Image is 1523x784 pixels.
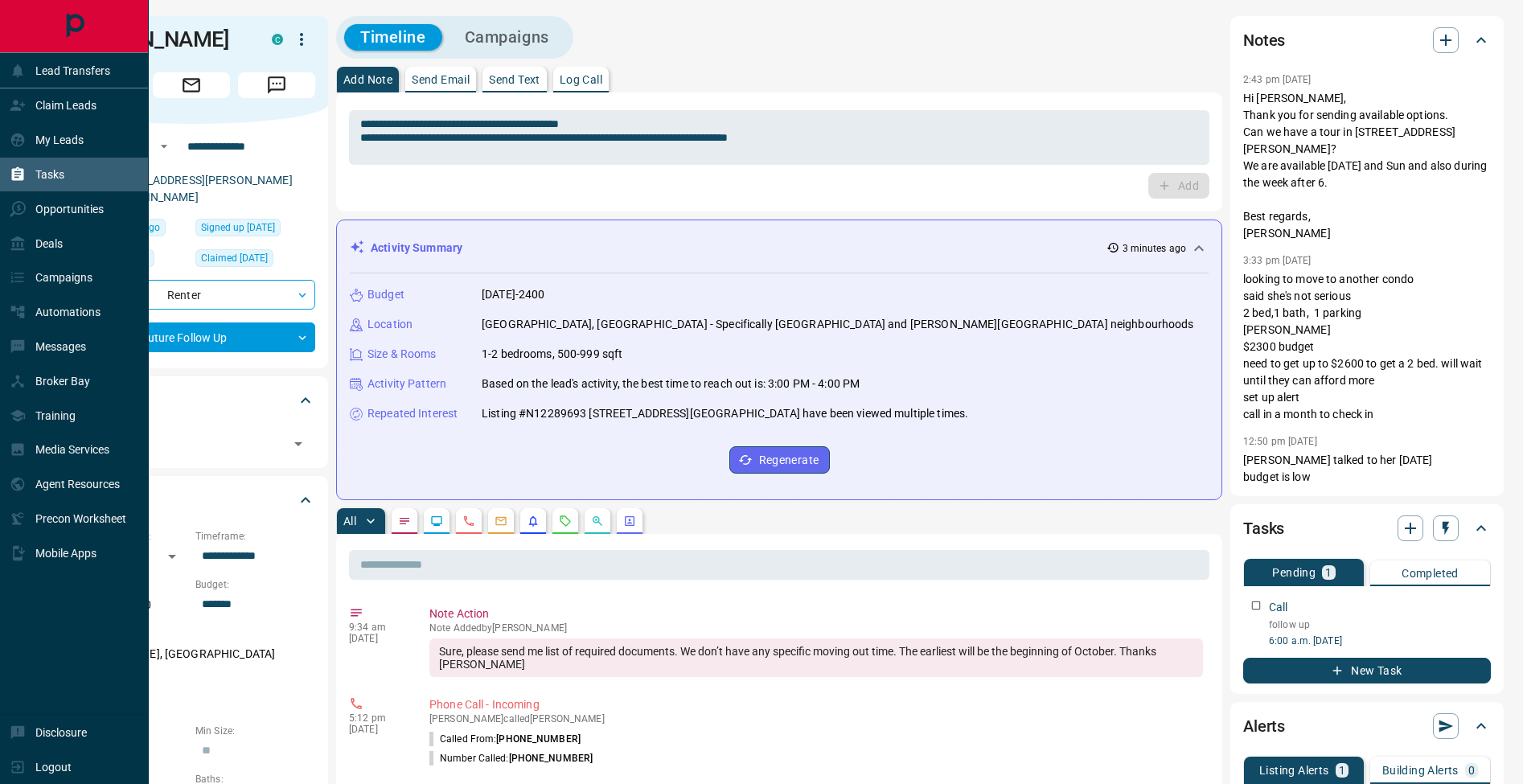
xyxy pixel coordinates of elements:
[429,622,1203,634] p: Note Added by [PERSON_NAME]
[367,376,446,392] p: Activity Pattern
[68,675,315,690] p: Motivation:
[349,724,405,735] p: [DATE]
[367,316,413,333] p: Location
[68,381,315,420] div: Tags
[272,34,283,45] div: condos.ca
[496,733,581,745] span: [PHONE_NUMBER]
[482,376,860,392] p: Based on the lead's activity, the best time to reach out is: 3:00 PM - 4:00 PM
[482,286,544,303] p: [DATE]-2400
[429,696,1203,713] p: Phone Call - Incoming
[68,280,315,310] div: Renter
[1243,74,1312,85] p: 2:43 pm [DATE]
[429,732,581,746] p: Called From:
[462,515,475,527] svg: Calls
[1325,567,1332,578] p: 1
[371,240,462,257] p: Activity Summary
[1259,765,1329,776] p: Listing Alerts
[729,446,830,474] button: Regenerate
[201,250,268,266] span: Claimed [DATE]
[195,219,315,241] div: Wed Aug 30 2023
[1243,21,1491,60] div: Notes
[195,529,315,544] p: Timeframe:
[430,515,443,527] svg: Lead Browsing Activity
[1243,27,1285,53] h2: Notes
[68,641,315,667] p: [PERSON_NAME], [GEOGRAPHIC_DATA]
[482,405,968,422] p: Listing #N12289693 [STREET_ADDRESS][GEOGRAPHIC_DATA] have been viewed multiple times.
[429,751,593,766] p: Number Called:
[1243,713,1285,739] h2: Alerts
[153,72,230,98] span: Email
[367,405,458,422] p: Repeated Interest
[68,322,315,352] div: Future Follow Up
[1243,707,1491,745] div: Alerts
[429,638,1203,677] div: Sure, please send me list of required documents. We don’t have any specific moving out time. The ...
[591,515,604,527] svg: Opportunities
[1468,765,1475,776] p: 0
[559,515,572,527] svg: Requests
[287,433,310,455] button: Open
[367,286,404,303] p: Budget
[68,27,248,52] h1: [PERSON_NAME]
[1402,568,1459,579] p: Completed
[349,712,405,724] p: 5:12 pm
[1243,90,1491,242] p: Hi [PERSON_NAME], Thank you for sending available options. Can we have a tour in [STREET_ADDRESS]...
[1382,765,1459,776] p: Building Alerts
[495,515,507,527] svg: Emails
[398,515,411,527] svg: Notes
[195,724,315,738] p: Min Size:
[449,24,565,51] button: Campaigns
[1269,618,1491,632] p: follow up
[154,137,174,156] button: Open
[195,577,315,592] p: Budget:
[1243,271,1491,423] p: looking to move to another condo said she's not serious 2 bed,1 bath, 1 parking [PERSON_NAME] $23...
[1123,241,1186,256] p: 3 minutes ago
[350,233,1209,263] div: Activity Summary3 minutes ago
[1243,658,1491,683] button: New Task
[1243,452,1491,486] p: [PERSON_NAME] talked to her [DATE] budget is low
[482,346,622,363] p: 1-2 bedrooms, 500-999 sqft
[1243,509,1491,548] div: Tasks
[560,74,602,85] p: Log Call
[1339,765,1345,776] p: 1
[111,174,293,203] a: [EMAIL_ADDRESS][PERSON_NAME][DOMAIN_NAME]
[1269,634,1491,648] p: 6:00 a.m. [DATE]
[1243,436,1317,447] p: 12:50 pm [DATE]
[1272,567,1316,578] p: Pending
[195,249,315,272] div: Thu Aug 31 2023
[429,605,1203,622] p: Note Action
[527,515,540,527] svg: Listing Alerts
[1269,599,1288,616] p: Call
[343,74,392,85] p: Add Note
[623,515,636,527] svg: Agent Actions
[1243,515,1284,541] h2: Tasks
[489,74,540,85] p: Send Text
[68,626,315,641] p: Areas Searched:
[482,316,1194,333] p: [GEOGRAPHIC_DATA], [GEOGRAPHIC_DATA] - Specifically [GEOGRAPHIC_DATA] and [PERSON_NAME][GEOGRAPHI...
[349,622,405,633] p: 9:34 am
[412,74,470,85] p: Send Email
[429,713,1203,724] p: [PERSON_NAME] called [PERSON_NAME]
[509,753,593,764] span: [PHONE_NUMBER]
[367,346,437,363] p: Size & Rooms
[201,220,275,236] span: Signed up [DATE]
[1243,255,1312,266] p: 3:33 pm [DATE]
[68,481,315,519] div: Criteria
[344,24,442,51] button: Timeline
[238,72,315,98] span: Message
[343,515,356,527] p: All
[349,633,405,644] p: [DATE]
